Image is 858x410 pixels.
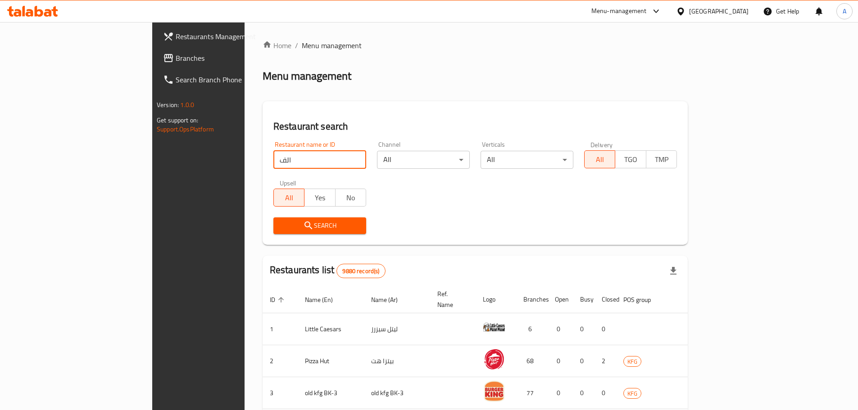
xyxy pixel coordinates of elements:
[548,377,573,409] td: 0
[548,345,573,377] td: 0
[335,189,366,207] button: No
[337,267,385,275] span: 9880 record(s)
[591,6,647,17] div: Menu-management
[298,345,364,377] td: Pizza Hut
[176,74,288,85] span: Search Branch Phone
[619,153,642,166] span: TGO
[623,294,663,305] span: POS group
[364,377,430,409] td: old kfg BK-3
[263,40,688,51] nav: breadcrumb
[277,191,301,204] span: All
[377,151,470,169] div: All
[595,313,616,345] td: 0
[302,40,362,51] span: Menu management
[650,153,673,166] span: TMP
[548,313,573,345] td: 0
[298,377,364,409] td: old kfg BK-3
[157,123,214,135] a: Support.OpsPlatform
[663,260,684,282] div: Export file
[588,153,612,166] span: All
[573,377,595,409] td: 0
[156,47,295,69] a: Branches
[595,377,616,409] td: 0
[298,313,364,345] td: Little Caesars
[843,6,846,16] span: A
[273,189,304,207] button: All
[156,69,295,90] a: Search Branch Phone
[273,217,366,234] button: Search
[624,388,641,399] span: KFG
[281,220,359,231] span: Search
[516,286,548,313] th: Branches
[157,99,179,111] span: Version:
[516,377,548,409] td: 77
[595,345,616,377] td: 2
[483,316,505,338] img: Little Caesars
[548,286,573,313] th: Open
[156,26,295,47] a: Restaurants Management
[689,6,749,16] div: [GEOGRAPHIC_DATA]
[646,150,677,168] button: TMP
[624,356,641,367] span: KFG
[305,294,345,305] span: Name (En)
[573,345,595,377] td: 0
[304,189,335,207] button: Yes
[157,114,198,126] span: Get support on:
[364,313,430,345] td: ليتل سيزرز
[584,150,615,168] button: All
[516,313,548,345] td: 6
[270,294,287,305] span: ID
[176,53,288,63] span: Branches
[280,180,296,186] label: Upsell
[371,294,409,305] span: Name (Ar)
[516,345,548,377] td: 68
[437,288,465,310] span: Ref. Name
[336,264,385,278] div: Total records count
[270,263,386,278] h2: Restaurants list
[483,348,505,370] img: Pizza Hut
[273,151,366,169] input: Search for restaurant name or ID..
[481,151,573,169] div: All
[273,120,677,133] h2: Restaurant search
[595,286,616,313] th: Closed
[483,380,505,402] img: old kfg BK-3
[364,345,430,377] td: بيتزا هت
[180,99,194,111] span: 1.0.0
[590,141,613,148] label: Delivery
[573,313,595,345] td: 0
[295,40,298,51] li: /
[263,69,351,83] h2: Menu management
[615,150,646,168] button: TGO
[476,286,516,313] th: Logo
[308,191,331,204] span: Yes
[176,31,288,42] span: Restaurants Management
[573,286,595,313] th: Busy
[339,191,363,204] span: No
